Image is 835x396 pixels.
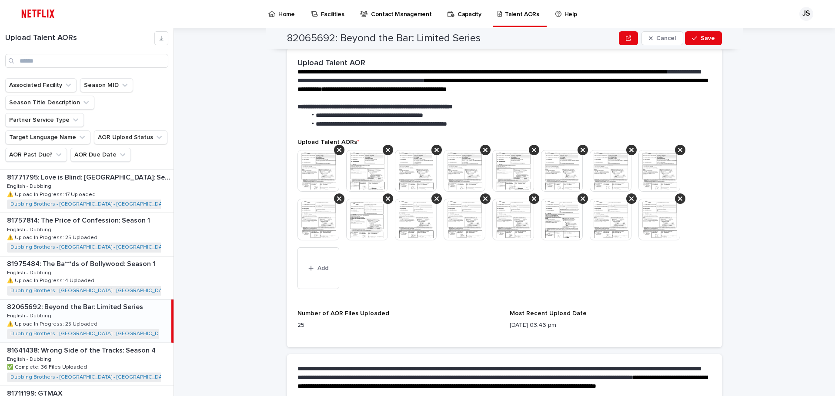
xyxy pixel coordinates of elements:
[7,268,53,276] p: English - Dubbing
[7,276,96,284] p: ⚠️ Upload In Progress: 4 Uploaded
[7,172,172,182] p: 81771795: Love is Blind: [GEOGRAPHIC_DATA]: Season 1
[7,182,53,190] p: English - Dubbing
[799,7,813,21] div: JS
[7,190,97,198] p: ⚠️ Upload In Progress: 17 Uploaded
[656,35,676,41] span: Cancel
[5,130,90,144] button: Target Language Name
[5,78,77,92] button: Associated Facility
[7,345,157,355] p: 81641438: Wrong Side of the Tracks: Season 4
[5,96,94,110] button: Season Title Description
[7,363,89,370] p: ✅ Complete: 36 Files Uploaded
[297,310,389,316] span: Number of AOR Files Uploaded
[7,215,152,225] p: 81757814: The Price of Confession: Season 1
[10,244,169,250] a: Dubbing Brothers - [GEOGRAPHIC_DATA] - [GEOGRAPHIC_DATA]
[510,310,587,316] span: Most Recent Upload Date
[10,288,169,294] a: Dubbing Brothers - [GEOGRAPHIC_DATA] - [GEOGRAPHIC_DATA]
[701,35,715,41] span: Save
[317,265,328,271] span: Add
[297,139,359,145] span: Upload Talent AORs
[17,5,59,23] img: ifQbXi3ZQGMSEF7WDB7W
[7,319,99,327] p: ⚠️ Upload In Progress: 25 Uploaded
[7,258,157,268] p: 81975484: The Ba***ds of Bollywood: Season 1
[5,54,168,68] input: Search
[10,374,169,380] a: Dubbing Brothers - [GEOGRAPHIC_DATA] - [GEOGRAPHIC_DATA]
[287,32,481,45] h2: 82065692: Beyond the Bar: Limited Series
[80,78,133,92] button: Season MID
[7,225,53,233] p: English - Dubbing
[5,33,154,43] h1: Upload Talent AORs
[685,31,722,45] button: Save
[641,31,683,45] button: Cancel
[7,311,53,319] p: English - Dubbing
[297,59,365,68] h2: Upload Talent AOR
[7,355,53,363] p: English - Dubbing
[7,233,99,241] p: ⚠️ Upload In Progress: 25 Uploaded
[70,148,131,162] button: AOR Due Date
[5,148,67,162] button: AOR Past Due?
[297,321,499,330] p: 25
[510,321,711,330] p: [DATE] 03:46 pm
[10,331,169,337] a: Dubbing Brothers - [GEOGRAPHIC_DATA] - [GEOGRAPHIC_DATA]
[7,301,145,311] p: 82065692: Beyond the Bar: Limited Series
[297,247,339,289] button: Add
[94,130,167,144] button: AOR Upload Status
[10,201,169,207] a: Dubbing Brothers - [GEOGRAPHIC_DATA] - [GEOGRAPHIC_DATA]
[5,113,84,127] button: Partner Service Type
